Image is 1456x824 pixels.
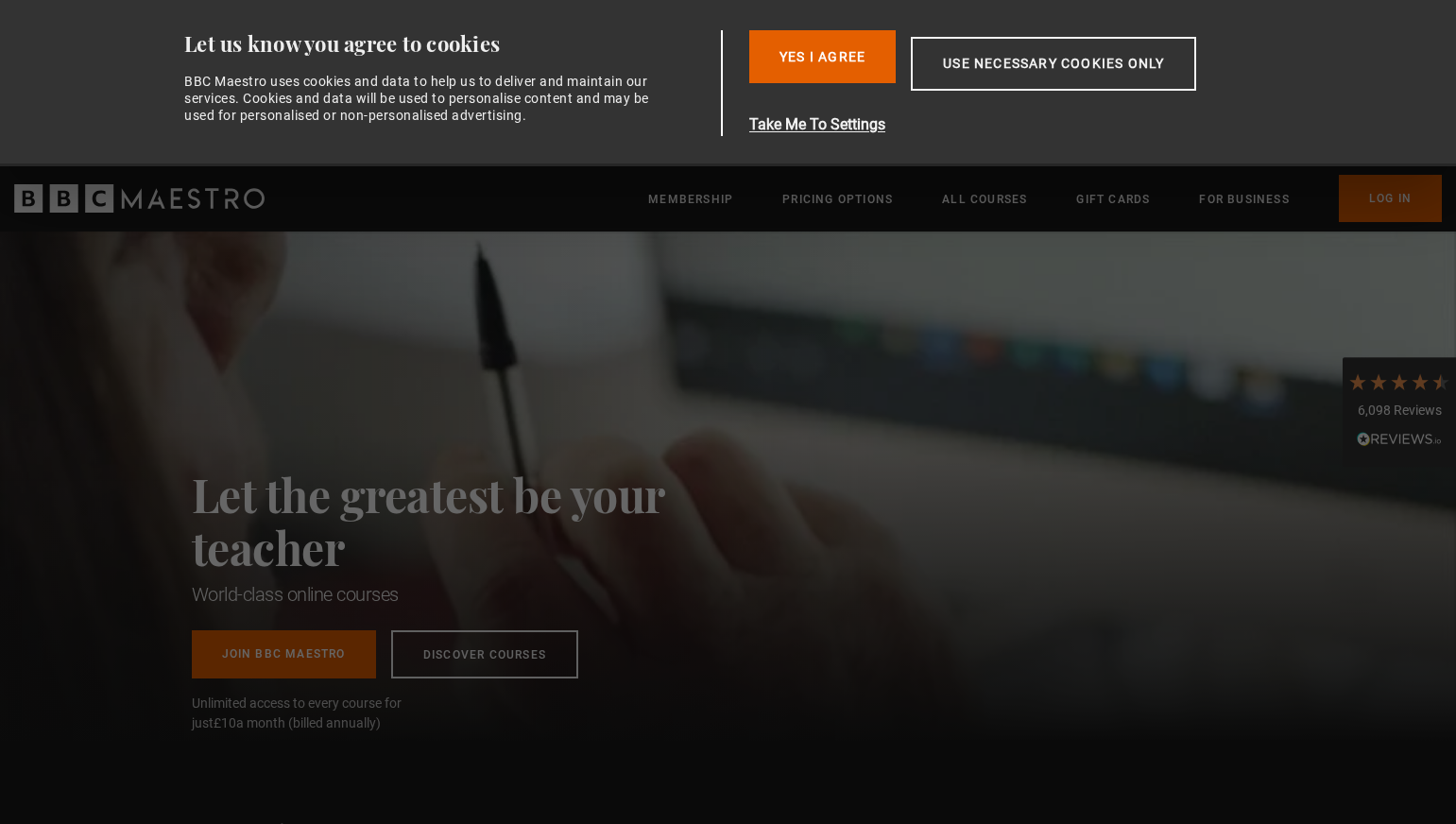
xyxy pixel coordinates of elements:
[184,30,713,58] div: Let us know you agree to cookies
[14,184,265,213] svg: BBC Maestro
[1076,190,1150,209] a: Gift Cards
[184,73,660,125] div: BBC Maestro uses cookies and data to help us to deliver and maintain our services. Cookies and da...
[1357,432,1442,445] img: REVIEWS.io
[648,190,733,209] a: Membership
[391,630,578,678] a: Discover Courses
[911,37,1196,91] button: Use necessary cookies only
[192,694,447,733] span: Unlimited access to every course for just a month (billed annually)
[648,175,1442,222] nav: Primary
[1343,357,1456,467] div: 6,098 ReviewsRead All Reviews
[942,190,1027,209] a: All Courses
[192,630,376,678] a: Join BBC Maestro
[749,113,1286,136] button: Take Me To Settings
[1347,430,1451,453] div: Read All Reviews
[782,190,893,209] a: Pricing Options
[192,468,749,574] h2: Let the greatest be your teacher
[214,715,236,730] span: £10
[1339,175,1442,222] a: Log In
[749,30,896,83] button: Yes I Agree
[1347,402,1451,421] div: 6,098 Reviews
[192,581,749,608] h1: World-class online courses
[1199,190,1289,209] a: For business
[1347,371,1451,392] div: 4.7 Stars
